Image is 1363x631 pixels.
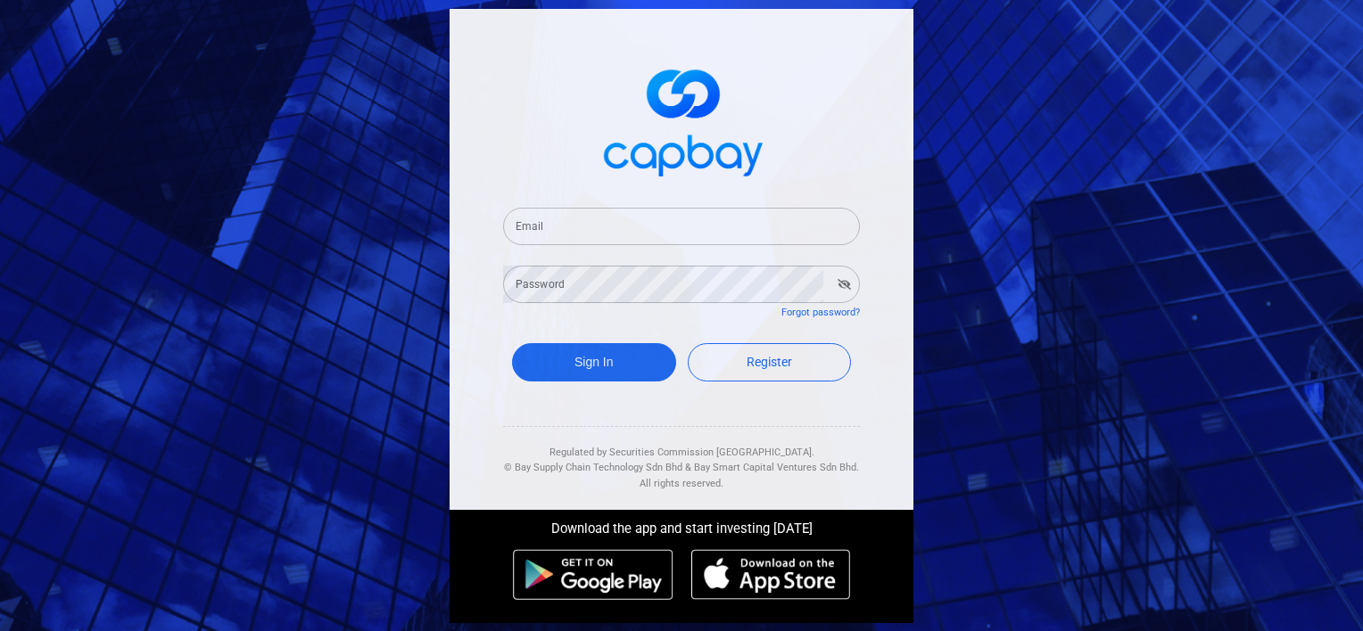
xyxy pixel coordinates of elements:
div: Download the app and start investing [DATE] [436,510,927,540]
span: Bay Smart Capital Ventures Sdn Bhd. [694,462,859,473]
div: Regulated by Securities Commission [GEOGRAPHIC_DATA]. & All rights reserved. [503,427,860,492]
span: © Bay Supply Chain Technology Sdn Bhd [504,462,682,473]
span: Register [747,355,792,369]
img: logo [592,53,771,186]
a: Forgot password? [781,307,860,318]
img: android [513,549,673,601]
a: Register [688,343,852,381]
img: ios [691,549,850,601]
button: Sign In [512,343,676,381]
